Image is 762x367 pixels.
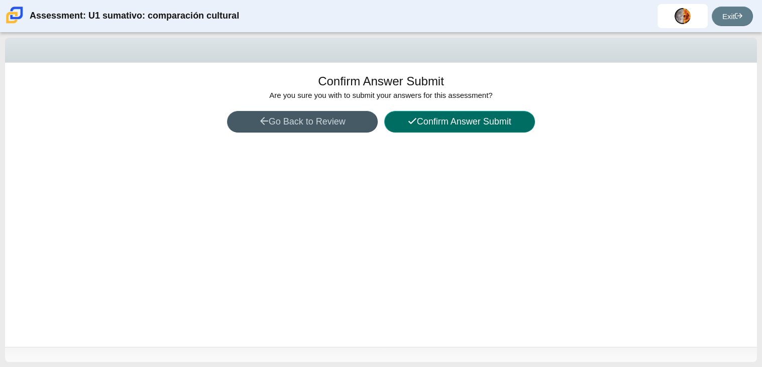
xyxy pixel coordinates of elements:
[30,4,239,28] div: Assessment: U1 sumativo: comparación cultural
[269,91,492,99] span: Are you sure you with to submit your answers for this assessment?
[227,111,378,133] button: Go Back to Review
[4,5,25,26] img: Carmen School of Science & Technology
[318,73,444,90] h1: Confirm Answer Submit
[675,8,691,24] img: erick.aguilera-per.Ar2lp4
[712,7,753,26] a: Exit
[384,111,535,133] button: Confirm Answer Submit
[4,19,25,27] a: Carmen School of Science & Technology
